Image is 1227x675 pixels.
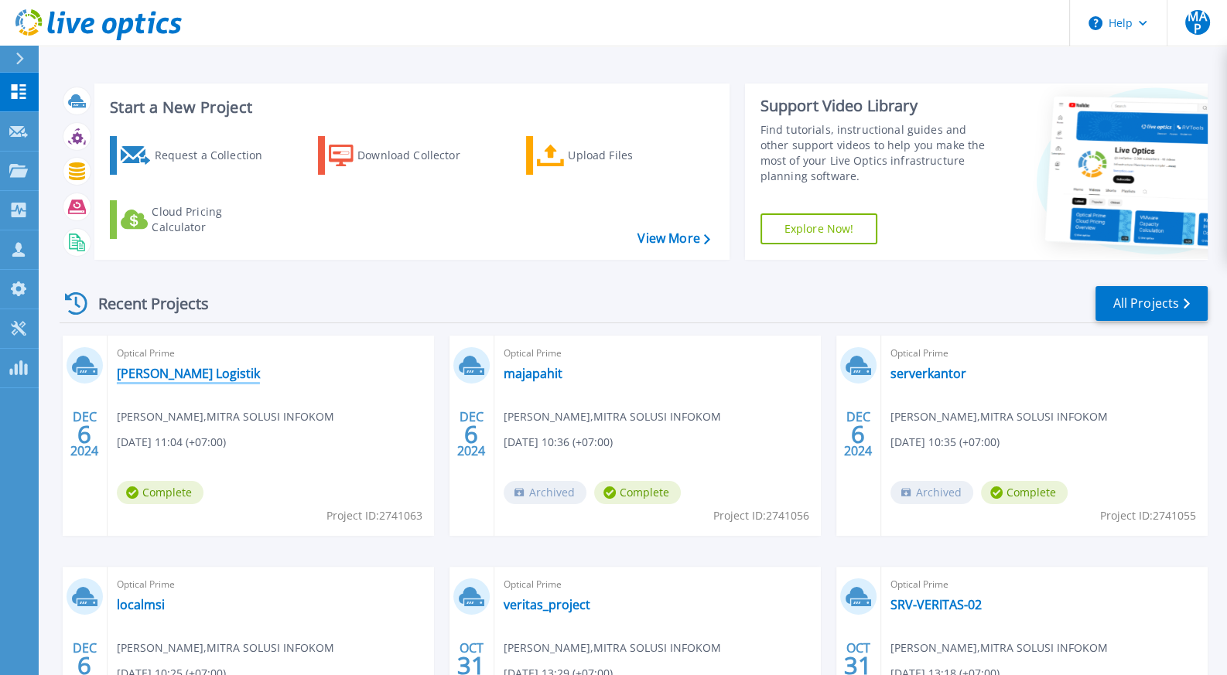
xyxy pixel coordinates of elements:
span: Complete [594,481,681,504]
span: [DATE] 10:36 (+07:00) [504,434,613,451]
span: Optical Prime [504,576,812,593]
span: Optical Prime [890,576,1198,593]
a: majapahit [504,366,562,381]
span: [PERSON_NAME] , MITRA SOLUSI INFOKOM [504,639,721,656]
span: Archived [504,481,586,504]
a: [PERSON_NAME] Logistik [117,366,260,381]
a: Download Collector [318,136,490,175]
span: Project ID: 2741056 [713,507,809,524]
a: View More [637,231,709,246]
span: MAP [1185,10,1210,35]
div: Download Collector [357,140,481,171]
h3: Start a New Project [110,99,709,116]
a: Request a Collection [110,136,282,175]
span: [PERSON_NAME] , MITRA SOLUSI INFOKOM [890,639,1108,656]
div: Recent Projects [60,285,230,322]
span: 6 [77,659,91,672]
a: SRV-VERITAS-02 [890,597,982,612]
span: Optical Prime [117,576,425,593]
a: serverkantor [890,366,966,381]
div: Find tutorials, instructional guides and other support videos to help you make the most of your L... [760,122,993,184]
div: Upload Files [568,140,692,171]
div: DEC 2024 [456,406,486,462]
span: Project ID: 2741063 [326,507,422,524]
span: Optical Prime [890,345,1198,362]
span: [PERSON_NAME] , MITRA SOLUSI INFOKOM [117,639,334,656]
div: Cloud Pricing Calculator [152,204,275,235]
span: 6 [464,428,478,441]
span: Complete [117,481,203,504]
span: 6 [77,428,91,441]
span: Project ID: 2741055 [1100,507,1196,524]
a: Upload Files [526,136,699,175]
div: Support Video Library [760,96,993,116]
a: veritas_project [504,597,590,612]
span: Complete [981,481,1068,504]
span: Optical Prime [117,345,425,362]
span: [PERSON_NAME] , MITRA SOLUSI INFOKOM [504,408,721,425]
span: Archived [890,481,973,504]
a: All Projects [1095,286,1208,321]
span: 31 [457,659,485,672]
div: DEC 2024 [843,406,873,462]
div: DEC 2024 [70,406,99,462]
span: Optical Prime [504,345,812,362]
a: Explore Now! [760,213,878,244]
span: [PERSON_NAME] , MITRA SOLUSI INFOKOM [117,408,334,425]
span: [DATE] 11:04 (+07:00) [117,434,226,451]
span: 6 [851,428,865,441]
a: localmsi [117,597,165,612]
span: 31 [844,659,872,672]
div: Request a Collection [154,140,278,171]
a: Cloud Pricing Calculator [110,200,282,239]
span: [DATE] 10:35 (+07:00) [890,434,1000,451]
span: [PERSON_NAME] , MITRA SOLUSI INFOKOM [890,408,1108,425]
